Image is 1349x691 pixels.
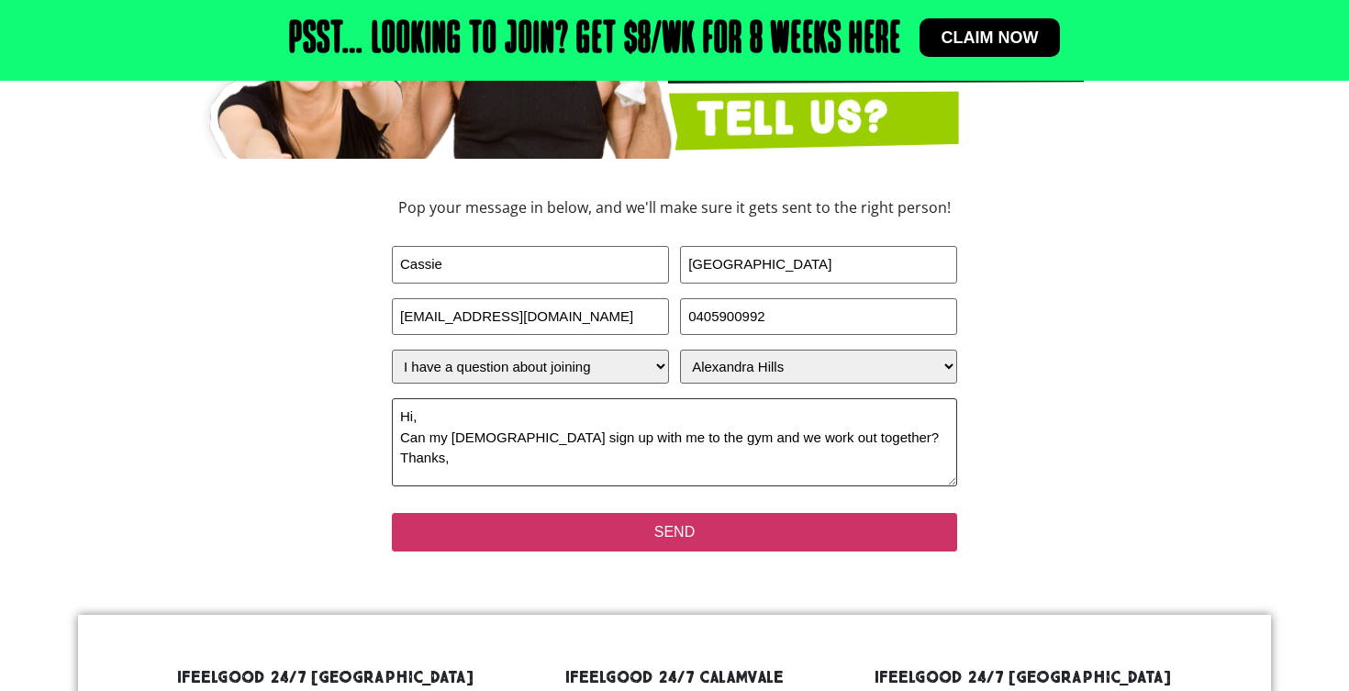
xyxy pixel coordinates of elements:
input: FIRST NAME [392,246,669,284]
a: ifeelgood 24/7 [GEOGRAPHIC_DATA] [177,667,474,688]
input: SEND [392,513,957,552]
input: Email [392,298,669,336]
a: ifeelgood 24/7 [GEOGRAPHIC_DATA] [875,667,1171,688]
a: ifeelgood 24/7 Calamvale [565,667,784,688]
h3: Pop your message in below, and we'll make sure it gets sent to the right person! [271,200,1078,215]
a: Claim now [920,18,1061,57]
span: Claim now [942,29,1039,46]
h2: Psst… Looking to join? Get $8/wk for 8 weeks here [289,18,901,62]
input: LAST NAME [680,246,957,284]
input: PHONE [680,298,957,336]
